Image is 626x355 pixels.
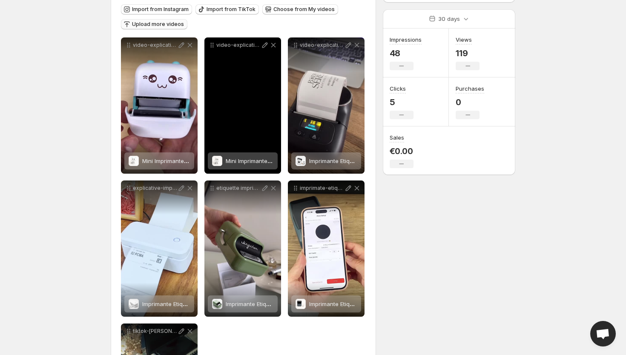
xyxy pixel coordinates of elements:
[296,299,306,309] img: Imprimante Etiquettes Thermique Bluetooth - Édition Grise - Petit Format
[212,299,222,309] img: Imprimante Etiquettes Thermique Bluetooth Rétro – Édition Verte
[309,301,512,307] span: Imprimante Etiquettes Thermique Bluetooth - Édition [PERSON_NAME] Format
[121,180,198,317] div: explicative-imprimante-[PERSON_NAME]-tiktokImprimante Etiquettes Thermique Bluetooth - Édition Bl...
[300,42,344,49] p: video-explicative-etiquette-thermique
[262,4,338,14] button: Choose from My videos
[121,19,187,29] button: Upload more videos
[590,321,616,346] a: Open chat
[207,6,256,13] span: Import from TikTok
[456,97,484,107] p: 0
[121,4,192,14] button: Import from Instagram
[390,48,422,58] p: 48
[142,301,368,307] span: Imprimante Etiquettes Thermique Bluetooth - Édition [PERSON_NAME] - Grand Format
[212,156,222,166] img: Mini Imprimante Portable Thermique Bluetooth - Édition Chat Rose
[390,84,406,93] h3: Clicks
[204,37,281,174] div: video-explicative-chat-roseMini Imprimante Portable Thermique Bluetooth - Édition Chat RoseMini I...
[129,156,139,166] img: Mini Imprimante Portable Thermique Bluetooth - Édition Chat Bleu
[390,146,414,156] p: €0.00
[216,185,261,192] p: etiquette imprimante verte 1
[438,14,460,23] p: 30 days
[456,48,480,58] p: 119
[456,84,484,93] h3: Purchases
[390,35,422,44] h3: Impressions
[204,180,281,317] div: etiquette imprimante verte 1Imprimante Etiquettes Thermique Bluetooth Rétro – Édition VerteImprim...
[226,157,402,164] span: Mini Imprimante Portable Thermique Bluetooth - Édition Chat Rose
[390,133,404,142] h3: Sales
[133,42,177,49] p: video-explicative-chat-bleu
[129,299,139,309] img: Imprimante Etiquettes Thermique Bluetooth - Édition Blanche - Grand Format
[273,6,335,13] span: Choose from My videos
[216,42,261,49] p: video-explicative-chat-rose
[300,185,344,192] p: imprimate-etiquette-tiktokkk 1
[142,157,316,164] span: Mini Imprimante Portable Thermique Bluetooth - Édition Chat Bleu
[390,97,414,107] p: 5
[133,328,177,335] p: tiktok-[PERSON_NAME]-imprimante-2
[288,37,365,174] div: video-explicative-etiquette-thermiqueImprimante Etiquettes Thermique Format Mini - Édition Blanch...
[132,21,184,28] span: Upload more videos
[226,301,396,307] span: Imprimante Etiquettes Thermique Bluetooth Rétro – Édition Verte
[133,185,177,192] p: explicative-imprimante-[PERSON_NAME]-tiktok
[195,4,259,14] button: Import from TikTok
[132,6,189,13] span: Import from Instagram
[296,156,306,166] img: Imprimante Etiquettes Thermique Format Mini - Édition Blanche
[121,37,198,174] div: video-explicative-chat-bleuMini Imprimante Portable Thermique Bluetooth - Édition Chat BleuMini I...
[309,157,497,164] span: Imprimante Etiquettes Thermique Format Mini - Édition [PERSON_NAME]
[456,35,472,44] h3: Views
[288,180,365,317] div: imprimate-etiquette-tiktokkk 1Imprimante Etiquettes Thermique Bluetooth - Édition Grise - Petit F...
